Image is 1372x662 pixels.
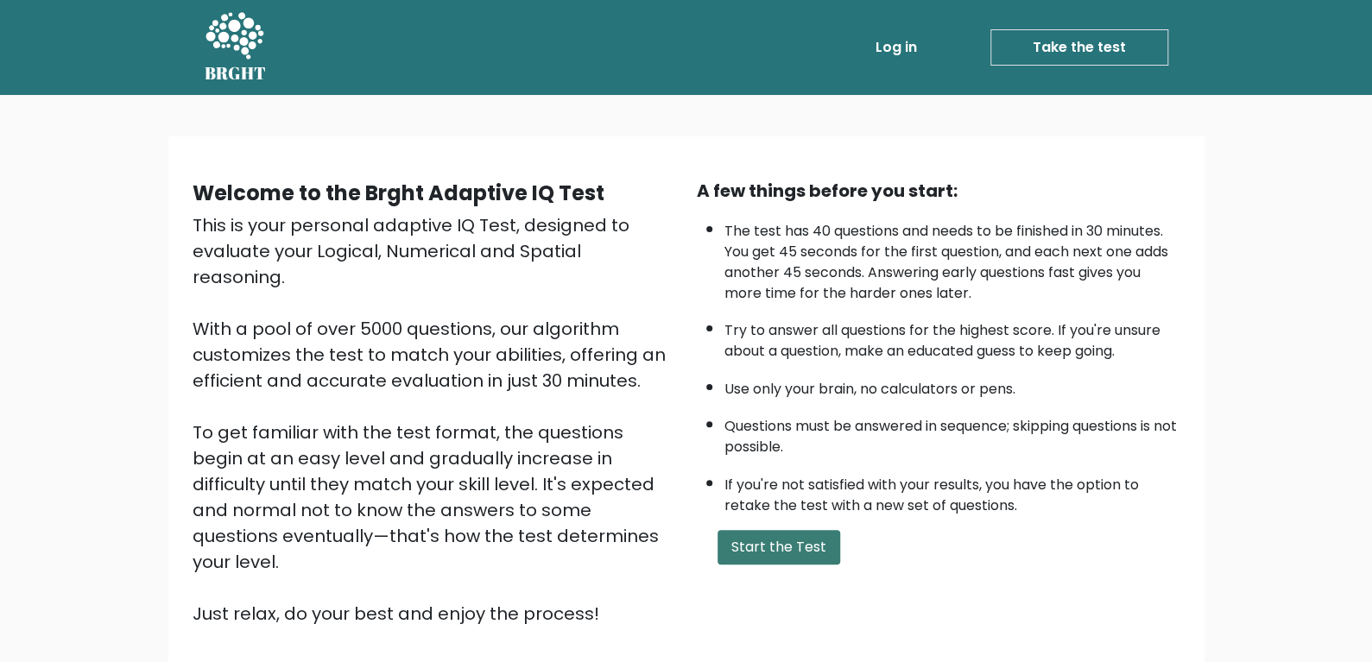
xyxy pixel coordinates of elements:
[193,212,676,627] div: This is your personal adaptive IQ Test, designed to evaluate your Logical, Numerical and Spatial ...
[724,212,1180,304] li: The test has 40 questions and needs to be finished in 30 minutes. You get 45 seconds for the firs...
[193,179,604,207] b: Welcome to the Brght Adaptive IQ Test
[718,530,840,564] button: Start the Test
[990,29,1168,66] a: Take the test
[724,312,1180,362] li: Try to answer all questions for the highest score. If you're unsure about a question, make an edu...
[724,407,1180,457] li: Questions must be answered in sequence; skipping questions is not possible.
[724,370,1180,400] li: Use only your brain, no calculators or pens.
[724,466,1180,516] li: If you're not satisfied with your results, you have the option to retake the test with a new set ...
[697,178,1180,204] div: A few things before you start:
[205,7,267,88] a: BRGHT
[869,30,924,65] a: Log in
[205,63,267,84] h5: BRGHT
